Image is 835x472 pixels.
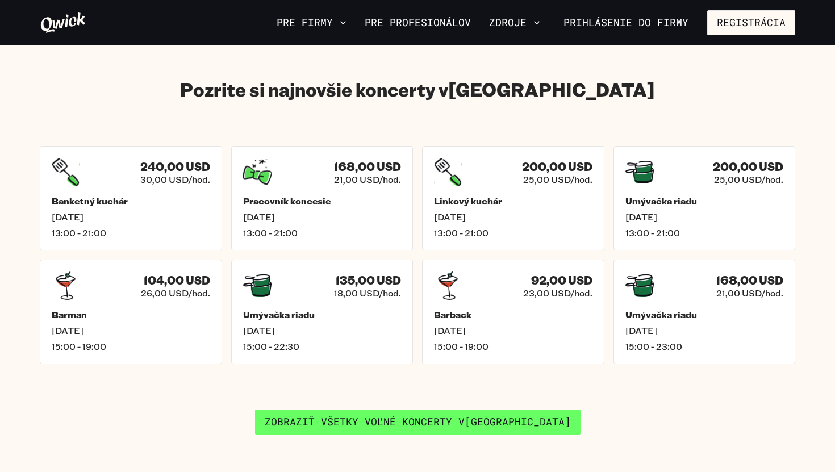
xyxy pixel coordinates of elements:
font: 13:00 - 21:00 [243,227,298,239]
font: [DATE] [434,211,466,223]
font: [DATE] [243,324,275,336]
font: Barback [434,308,471,320]
a: Prihlásenie do firmy [554,10,698,35]
font: 200,00 USD [713,159,783,174]
font: Registrácia [717,16,786,30]
font: [DATE] [434,324,466,336]
font: [DATE] [52,324,83,336]
font: 13:00 - 21:00 [625,227,680,239]
button: Zdroje [485,12,545,32]
font: 25,00 USD/hod. [523,173,592,185]
a: 240,00 USD30,00 USD/hod.Banketný kuchár[DATE]13:00 - 21:00 [40,146,222,250]
font: [DATE] [625,324,657,336]
font: 21,00 USD/hod. [716,287,783,299]
button: Registrácia [707,10,795,35]
font: Banketný kuchár [52,195,128,207]
font: 25,00 USD/hod. [714,173,783,185]
a: 135,00 USD18,00 USD/hod.Umývačka riadu[DATE]15:00 - 22:30 [231,260,414,364]
a: 200,00 USD25,00 USD/hod.Linkový kuchár[DATE]13:00 - 21:00 [422,146,604,250]
font: Linkový kuchár [434,195,502,207]
font: 104,00 USD [144,273,210,287]
font: 15:00 - 19:00 [52,340,106,352]
font: 200,00 USD [522,159,592,174]
font: Pre profesionálov [365,16,471,30]
font: 23,00 USD/hod. [523,287,592,299]
font: Zobraziť všetky voľné koncerty v [265,415,465,429]
font: Pre firmy [277,16,333,30]
a: 168,00 USD21,00 USD/hod.Pracovník koncesie[DATE]13:00 - 21:00 [231,146,414,250]
font: Prihlásenie do firmy [563,16,688,30]
a: Zobraziť všetky voľné koncerty v [GEOGRAPHIC_DATA] [255,410,581,434]
font: 135,00 USD [336,273,401,287]
font: 26,00 USD/hod. [141,287,210,299]
font: 21,00 USD/hod. [334,173,401,185]
font: Pozrite si najnovšie koncerty v [180,77,448,101]
a: 200,00 USD25,00 USD/hod.Umývačka riadu[DATE]13:00 - 21:00 [613,146,796,250]
font: 15:00 - 23:00 [625,340,682,352]
font: Umývačka riadu [243,308,315,320]
a: 168,00 USD21,00 USD/hod.Umývačka riadu[DATE]15:00 - 23:00 [613,260,796,364]
font: [DATE] [625,211,657,223]
font: Zdroje [489,16,527,30]
font: Pracovník koncesie [243,195,331,207]
font: [GEOGRAPHIC_DATA] [465,415,571,429]
font: 168,00 USD [716,273,783,287]
font: 30,00 USD/hod. [140,173,210,185]
font: [GEOGRAPHIC_DATA] [448,77,655,101]
a: 92,00 USD23,00 USD/hod.Barback[DATE]15:00 - 19:00 [422,260,604,364]
font: Umývačka riadu [625,195,697,207]
a: Pre profesionálov [360,12,475,32]
font: 13:00 - 21:00 [52,227,106,239]
font: Barman [52,308,87,320]
font: 92,00 USD [531,273,592,287]
font: [DATE] [52,211,83,223]
font: 15:00 - 19:00 [434,340,489,352]
font: 168,00 USD [334,159,401,174]
a: 104,00 USD26,00 USD/hod.Barman[DATE]15:00 - 19:00 [40,260,222,364]
font: 15:00 - 22:30 [243,340,299,352]
font: [DATE] [243,211,275,223]
font: Umývačka riadu [625,308,697,320]
button: Pre firmy [272,12,351,32]
font: 13:00 - 21:00 [434,227,489,239]
font: 240,00 USD [140,159,210,174]
font: 18,00 USD/hod. [334,287,401,299]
